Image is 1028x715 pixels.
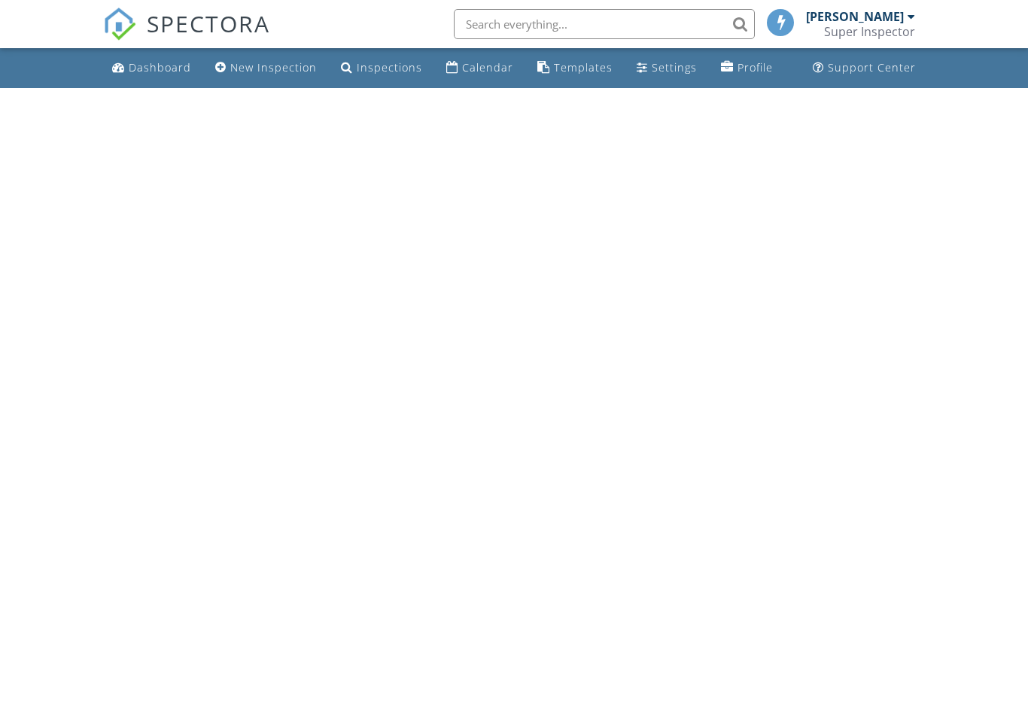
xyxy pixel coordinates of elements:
[357,60,422,75] div: Inspections
[807,54,922,82] a: Support Center
[531,54,619,82] a: Templates
[715,54,779,82] a: Company Profile
[106,54,197,82] a: Dashboard
[147,8,270,39] span: SPECTORA
[440,54,519,82] a: Calendar
[335,54,428,82] a: Inspections
[103,20,270,52] a: SPECTORA
[631,54,703,82] a: Settings
[462,60,513,75] div: Calendar
[103,8,136,41] img: The Best Home Inspection Software - Spectora
[652,60,697,75] div: Settings
[129,60,191,75] div: Dashboard
[824,24,915,39] div: Super Inspector
[828,60,916,75] div: Support Center
[806,9,904,24] div: [PERSON_NAME]
[554,60,613,75] div: Templates
[454,9,755,39] input: Search everything...
[230,60,317,75] div: New Inspection
[209,54,323,82] a: New Inspection
[738,60,773,75] div: Profile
